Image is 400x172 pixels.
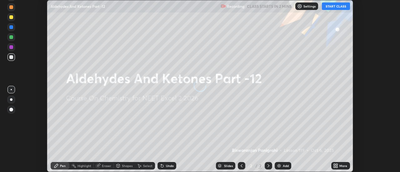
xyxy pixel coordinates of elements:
div: Slides [224,164,233,167]
img: recording.375f2c34.svg [221,4,226,9]
button: START CLASS [322,2,350,10]
div: Select [143,164,152,167]
p: Aldehydes And Ketones Part -12 [51,4,105,9]
p: Settings [303,5,316,8]
div: Pen [60,164,66,167]
div: Highlight [77,164,91,167]
h5: CLASS STARTS IN 2 MINS [247,3,292,9]
img: add-slide-button [277,163,282,168]
div: / [255,164,257,168]
p: Recording [227,4,244,9]
div: Add [283,164,289,167]
div: 2 [258,163,262,169]
div: 2 [248,164,254,168]
img: class-settings-icons [297,4,302,9]
div: Shapes [122,164,132,167]
div: Eraser [102,164,111,167]
div: More [339,164,347,167]
div: Undo [166,164,174,167]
